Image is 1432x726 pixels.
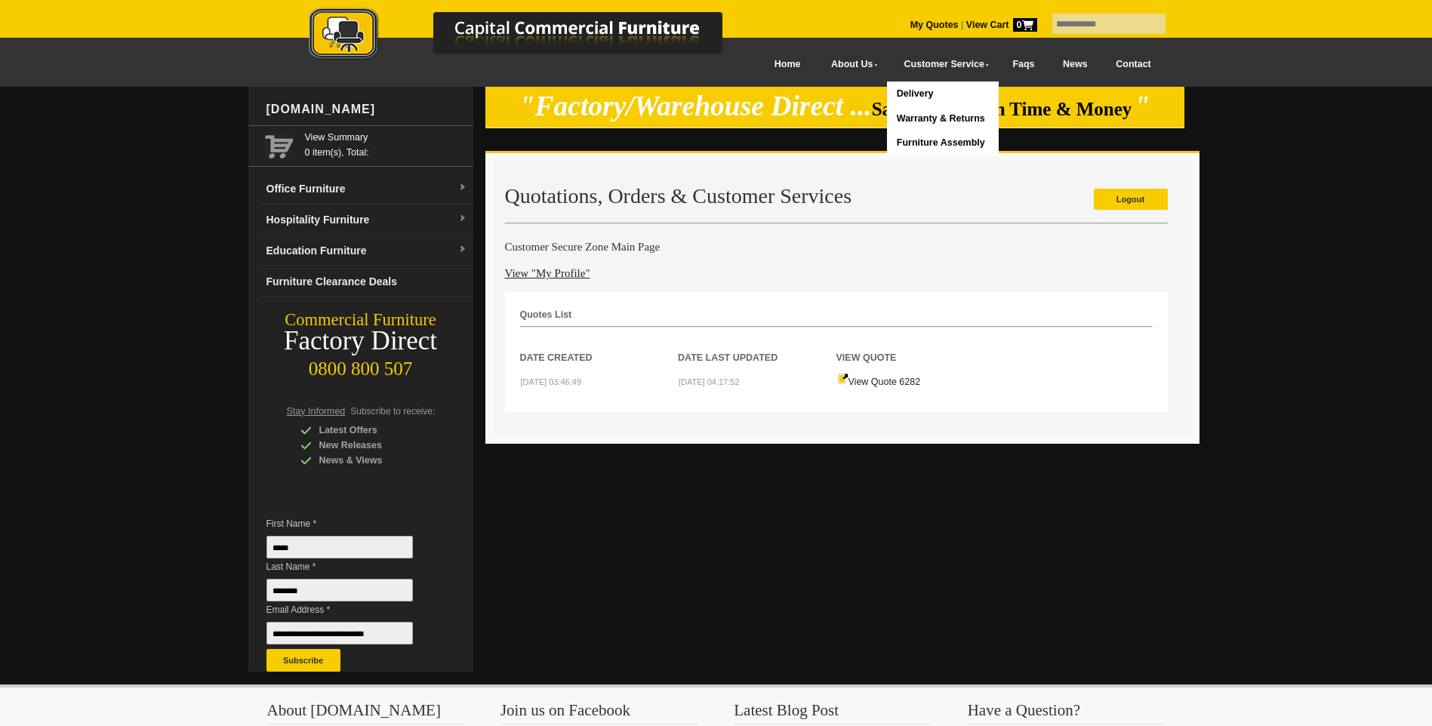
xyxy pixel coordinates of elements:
[1094,189,1168,210] a: Logout
[248,309,473,331] div: Commercial Furniture
[260,205,473,235] a: Hospitality Furnituredropdown
[966,20,1037,30] strong: View Cart
[963,20,1036,30] a: View Cart0
[887,82,998,106] a: Delivery
[678,328,836,365] th: Date Last Updated
[287,406,346,417] span: Stay Informed
[458,183,467,192] img: dropdown
[505,239,1168,254] h4: Customer Secure Zone Main Page
[1049,48,1101,82] a: News
[267,8,796,67] a: Capital Commercial Furniture Logo
[520,328,679,365] th: Date Created
[260,174,473,205] a: Office Furnituredropdown
[267,703,465,724] h3: About [DOMAIN_NAME]
[519,91,872,122] em: "Factory/Warehouse Direct ...
[267,8,796,63] img: Capital Commercial Furniture Logo
[260,87,473,132] div: [DOMAIN_NAME]
[305,130,467,145] a: View Summary
[521,377,582,386] small: [DATE] 03:46:49
[520,309,572,320] strong: Quotes List
[910,20,959,30] a: My Quotes
[999,48,1049,82] a: Faqs
[505,267,590,279] a: View "My Profile"
[266,579,413,601] input: Last Name *
[837,373,848,385] img: Quote-icon
[248,331,473,352] div: Factory Direct
[260,235,473,266] a: Education Furnituredropdown
[1101,48,1165,82] a: Contact
[505,185,1168,208] h2: Quotations, Orders & Customer Services
[350,406,435,417] span: Subscribe to receive:
[815,48,887,82] a: About Us
[266,649,340,672] button: Subscribe
[458,245,467,254] img: dropdown
[266,536,413,558] input: First Name *
[968,703,1166,724] h3: Have a Question?
[266,622,413,644] input: Email Address *
[305,130,467,158] span: 0 item(s), Total:
[266,559,436,574] span: Last Name *
[679,377,740,386] small: [DATE] 04:17:52
[872,99,1132,119] span: Saving You Both Time & Money
[1135,91,1150,122] em: "
[837,377,921,387] a: View Quote 6282
[248,351,473,380] div: 0800 800 507
[887,106,998,131] a: Warranty & Returns
[266,602,436,617] span: Email Address *
[266,516,436,531] span: First Name *
[887,48,998,82] a: Customer Service
[836,328,995,365] th: View Quote
[300,453,444,468] div: News & Views
[734,703,932,724] h3: Latest Blog Post
[260,266,473,297] a: Furniture Clearance Deals
[458,214,467,223] img: dropdown
[500,703,698,724] h3: Join us on Facebook
[1013,18,1037,32] span: 0
[887,131,998,155] a: Furniture Assembly
[300,423,444,438] div: Latest Offers
[300,438,444,453] div: New Releases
